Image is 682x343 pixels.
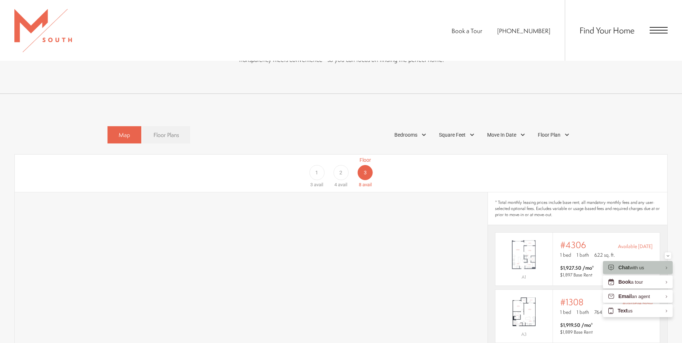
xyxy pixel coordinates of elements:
[538,131,560,139] span: Floor Plan
[310,182,313,187] span: 3
[577,251,589,259] span: 1 bath
[560,240,586,250] span: #4306
[452,27,482,35] a: Book a Tour
[305,156,329,188] a: Floor 1
[560,329,593,335] span: $1,889 Base Rent
[314,182,323,187] span: avail
[521,331,527,337] span: A3
[618,243,653,250] span: Available [DATE]
[560,308,571,316] span: 1 bed
[497,27,550,35] a: Call Us at 813-570-8014
[560,264,594,271] span: $1,927.50 /mo*
[394,131,417,139] span: Bedrooms
[487,131,516,139] span: Move In Date
[495,237,553,273] img: #4306 - 1 bedroom floor plan layout with 1 bathroom and 622 square feet
[334,182,337,187] span: 4
[560,272,592,278] span: $1,897 Base Rent
[495,289,660,343] a: View #1308
[495,232,660,286] a: View #4306
[594,308,614,316] span: 764 sq. ft.
[339,169,342,177] span: 2
[119,131,130,139] span: Map
[14,9,72,52] img: MSouth
[154,131,179,139] span: Floor Plans
[560,321,593,329] span: $1,919.50 /mo*
[560,297,583,307] span: #1308
[580,24,635,36] a: Find Your Home
[338,182,347,187] span: avail
[315,169,318,177] span: 1
[495,200,660,218] span: * Total monthly leasing prices include base rent, all mandatory monthly fees and any user-selecte...
[329,156,353,188] a: Floor 2
[577,308,589,316] span: 1 bath
[650,27,668,33] button: Open Menu
[522,274,526,280] span: A1
[560,251,571,259] span: 1 bed
[594,251,615,259] span: 622 sq. ft.
[439,131,466,139] span: Square Feet
[495,294,553,330] img: #1308 - 1 bedroom floor plan layout with 1 bathroom and 764 square feet
[497,27,550,35] span: [PHONE_NUMBER]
